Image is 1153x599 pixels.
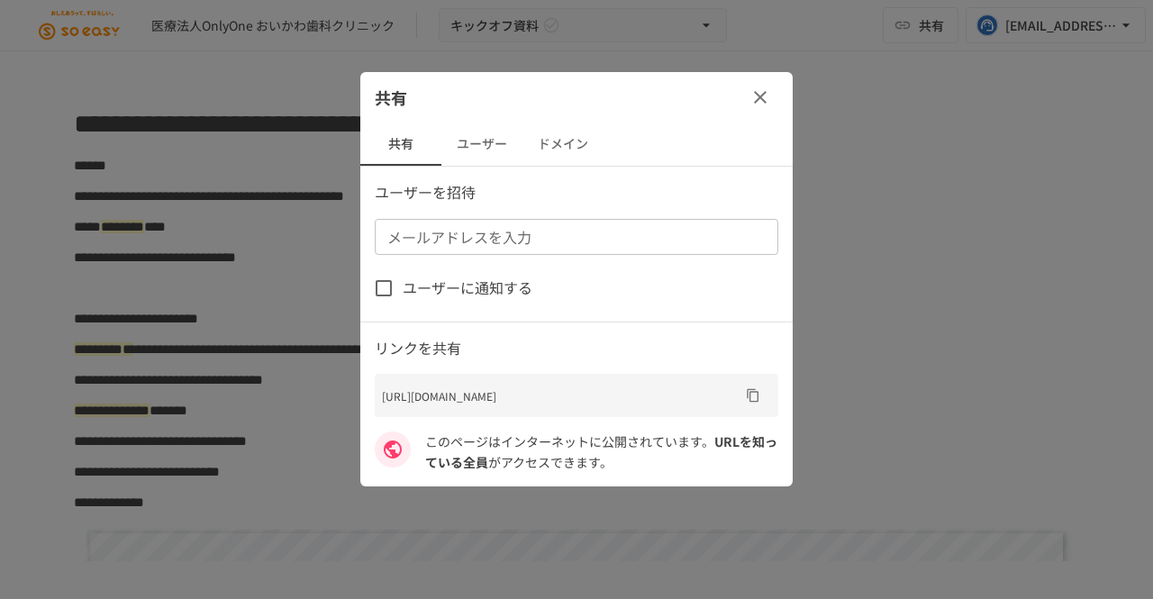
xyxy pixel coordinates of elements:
span: ユーザーに通知する [403,277,532,300]
div: 共有 [360,72,793,123]
button: ユーザー [441,123,522,166]
button: 共有 [360,123,441,166]
p: リンクを共有 [375,337,778,360]
button: ドメイン [522,123,604,166]
p: [URL][DOMAIN_NAME] [382,387,739,404]
span: URLを知っている全員 [425,432,777,470]
p: ユーザーを招待 [375,181,778,204]
button: URLをコピー [739,381,767,410]
p: このページはインターネットに公開されています。 がアクセスできます。 [425,431,778,472]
